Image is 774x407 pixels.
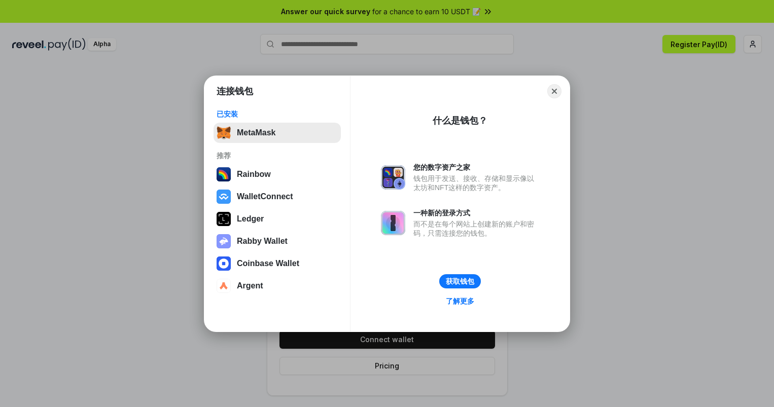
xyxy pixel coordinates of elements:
h1: 连接钱包 [217,85,253,97]
div: 已安装 [217,109,338,119]
div: 钱包用于发送、接收、存储和显示像以太坊和NFT这样的数字资产。 [413,174,539,192]
div: Coinbase Wallet [237,259,299,268]
button: Argent [214,276,341,296]
img: svg+xml,%3Csvg%20xmlns%3D%22http%3A%2F%2Fwww.w3.org%2F2000%2Fsvg%22%20fill%3D%22none%22%20viewBox... [217,234,231,248]
div: Argent [237,281,263,290]
div: WalletConnect [237,192,293,201]
div: 了解更多 [446,297,474,306]
button: Ledger [214,209,341,229]
img: svg+xml,%3Csvg%20xmlns%3D%22http%3A%2F%2Fwww.w3.org%2F2000%2Fsvg%22%20fill%3D%22none%22%20viewBox... [381,211,405,235]
button: Close [547,84,561,98]
img: svg+xml,%3Csvg%20width%3D%22120%22%20height%3D%22120%22%20viewBox%3D%220%200%20120%20120%22%20fil... [217,167,231,181]
div: Rainbow [237,170,271,179]
img: svg+xml,%3Csvg%20width%3D%2228%22%20height%3D%2228%22%20viewBox%3D%220%200%2028%2028%22%20fill%3D... [217,190,231,204]
div: MetaMask [237,128,275,137]
img: svg+xml,%3Csvg%20width%3D%2228%22%20height%3D%2228%22%20viewBox%3D%220%200%2028%2028%22%20fill%3D... [217,279,231,293]
img: svg+xml,%3Csvg%20width%3D%2228%22%20height%3D%2228%22%20viewBox%3D%220%200%2028%2028%22%20fill%3D... [217,256,231,271]
div: Ledger [237,214,264,224]
img: svg+xml,%3Csvg%20fill%3D%22none%22%20height%3D%2233%22%20viewBox%3D%220%200%2035%2033%22%20width%... [217,126,231,140]
div: Rabby Wallet [237,237,288,246]
div: 您的数字资产之家 [413,163,539,172]
div: 一种新的登录方式 [413,208,539,217]
div: 而不是在每个网站上创建新的账户和密码，只需连接您的钱包。 [413,219,539,238]
div: 获取钱包 [446,277,474,286]
img: svg+xml,%3Csvg%20xmlns%3D%22http%3A%2F%2Fwww.w3.org%2F2000%2Fsvg%22%20width%3D%2228%22%20height%3... [217,212,231,226]
button: WalletConnect [214,187,341,207]
button: 获取钱包 [439,274,481,288]
div: 什么是钱包？ [433,115,487,127]
button: Rainbow [214,164,341,184]
button: Rabby Wallet [214,231,341,251]
a: 了解更多 [440,294,480,308]
img: svg+xml,%3Csvg%20xmlns%3D%22http%3A%2F%2Fwww.w3.org%2F2000%2Fsvg%22%20fill%3D%22none%22%20viewBox... [381,165,405,190]
button: Coinbase Wallet [214,253,341,274]
div: 推荐 [217,151,338,160]
button: MetaMask [214,123,341,143]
